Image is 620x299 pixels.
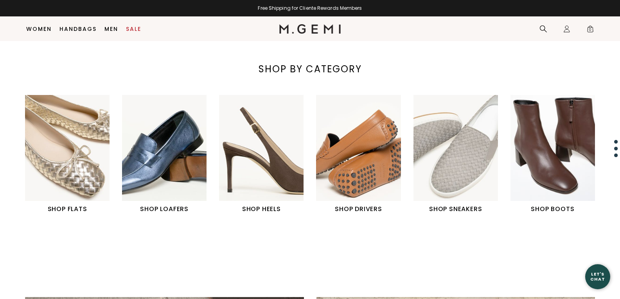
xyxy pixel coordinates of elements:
div: 4 / 6 [316,95,413,213]
div: 2 / 6 [122,95,219,213]
h1: SHOP HEELS [219,204,304,214]
span: 0 [586,27,594,34]
a: Handbags [59,26,97,32]
div: 5 / 6 [413,95,510,213]
h1: SHOP DRIVERS [316,204,401,214]
a: SHOP BOOTS [510,95,595,213]
img: M.Gemi [279,24,341,34]
a: Women [26,26,52,32]
h1: SHOP BOOTS [510,204,595,214]
a: Sale [126,26,141,32]
div: 3 / 6 [219,95,316,213]
a: SHOP HEELS [219,95,304,213]
div: 1 / 6 [25,95,122,213]
a: SHOP DRIVERS [316,95,401,213]
a: Men [104,26,118,32]
h1: SHOP FLATS [25,204,110,214]
div: Let's Chat [585,272,610,281]
h1: SHOP LOAFERS [122,204,207,214]
div: SHOP BY CATEGORY [232,63,387,75]
div: 6 / 6 [510,95,607,213]
a: SHOP SNEAKERS [413,95,498,213]
a: SHOP FLATS [25,95,110,213]
h1: SHOP SNEAKERS [413,204,498,214]
a: SHOP LOAFERS [122,95,207,213]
